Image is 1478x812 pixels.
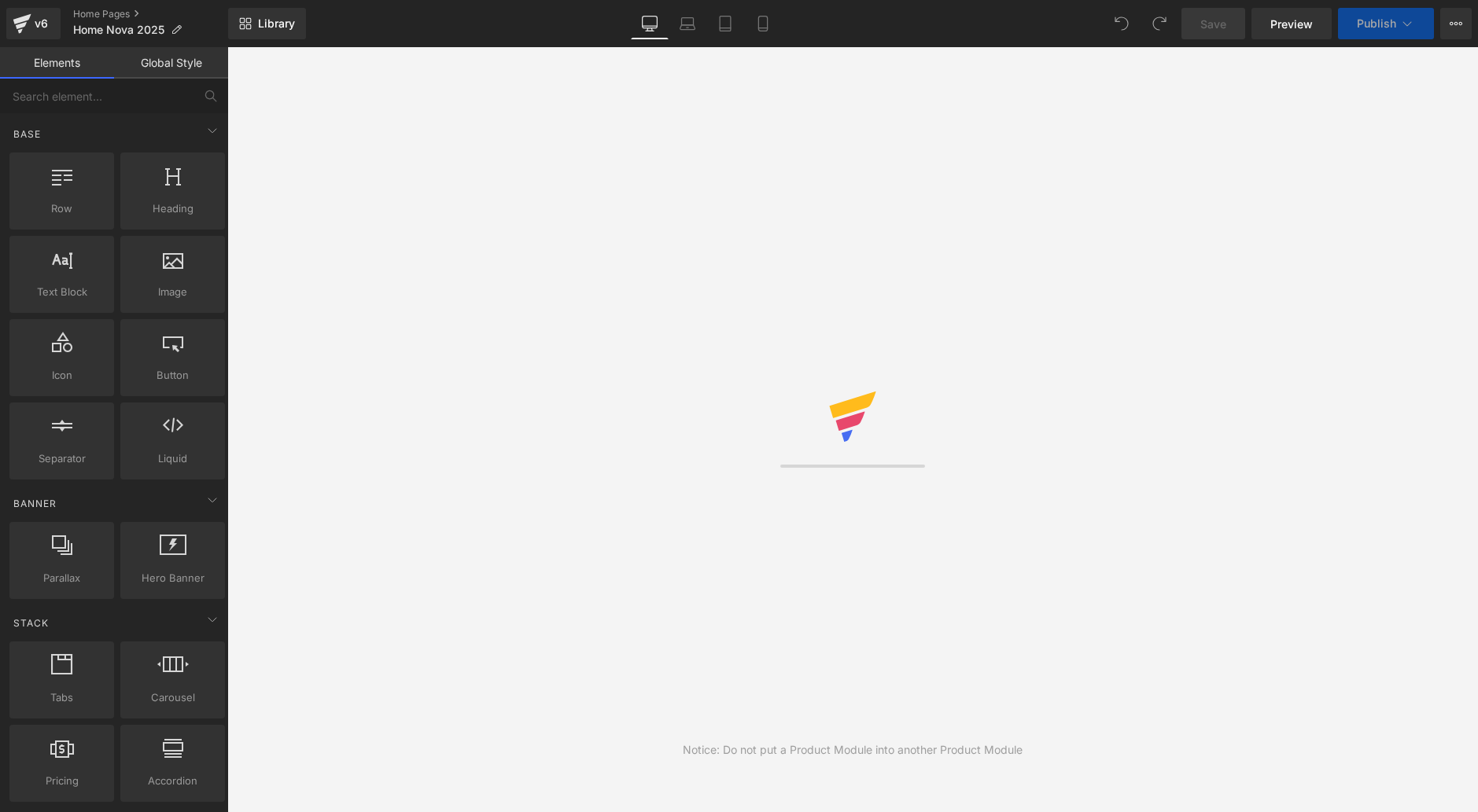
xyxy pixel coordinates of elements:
button: More [1440,8,1472,39]
span: Parallax [14,570,109,586]
span: Hero Banner [125,570,220,586]
a: New Library [228,8,306,39]
a: Laptop [669,8,706,39]
a: Home Pages [73,8,228,20]
span: Image [125,284,220,300]
span: Separator [14,450,109,467]
a: Desktop [631,8,669,39]
a: v6 [6,8,61,39]
div: v6 [31,13,51,34]
span: Carousel [125,689,220,706]
span: Home Nova 2025 [73,24,164,36]
a: Preview [1251,8,1332,39]
span: Icon [14,367,109,384]
span: Heading [125,200,220,217]
button: Redo [1144,8,1175,39]
span: Stack [12,615,50,630]
span: Tabs [14,689,109,706]
button: Undo [1106,8,1137,39]
span: Base [12,127,42,141]
span: Liquid [125,450,220,467]
span: Pricing [14,773,109,789]
span: Accordion [125,773,220,789]
button: Publish [1338,8,1434,39]
a: Mobile [744,8,782,39]
span: Row [14,200,109,217]
div: Notice: Do not put a Product Module into another Product Module [683,741,1023,759]
span: Banner [12,496,58,511]
span: Library [258,17,295,31]
a: Tablet [706,8,744,39]
span: Publish [1357,17,1396,30]
span: Save [1200,16,1226,32]
span: Preview [1270,16,1313,32]
span: Button [125,367,220,384]
span: Text Block [14,284,109,300]
a: Global Style [114,47,228,79]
